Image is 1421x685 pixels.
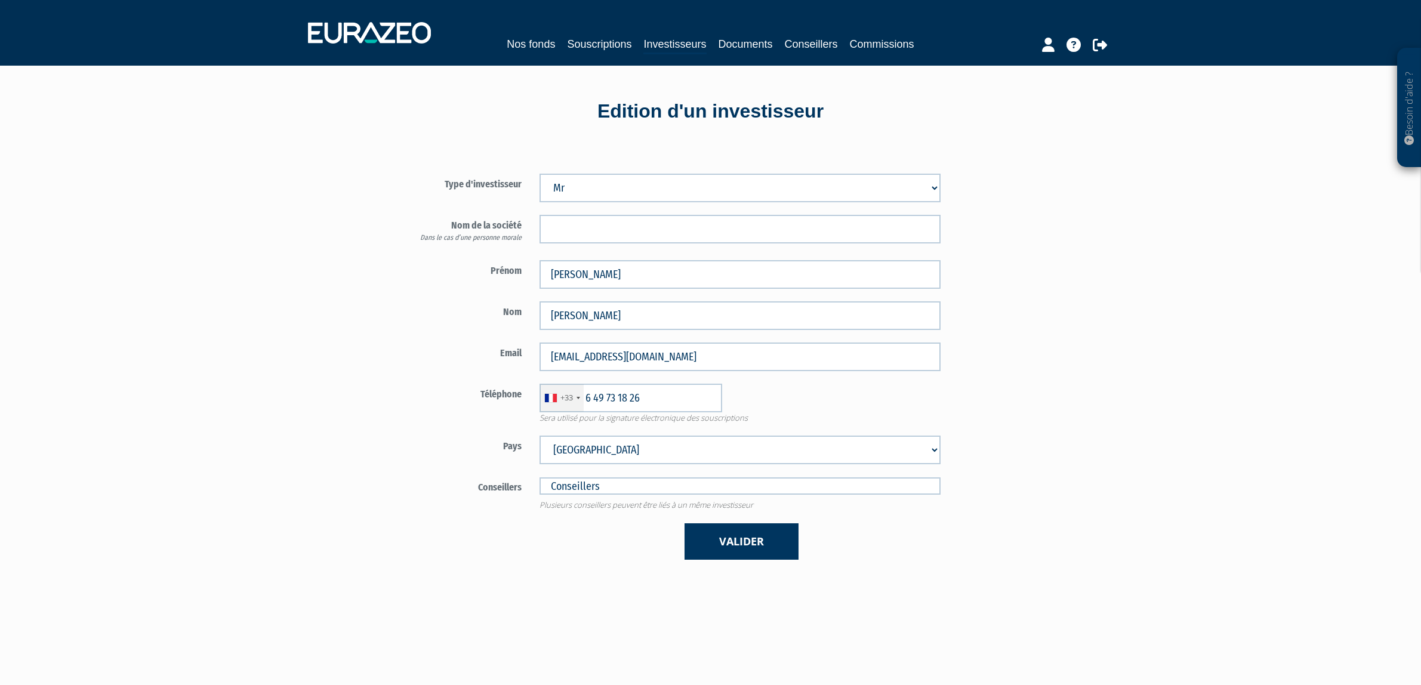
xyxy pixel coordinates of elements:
[643,36,706,54] a: Investisseurs
[392,384,531,402] label: Téléphone
[392,174,531,192] label: Type d'investisseur
[392,342,531,360] label: Email
[392,301,531,319] label: Nom
[308,22,431,44] img: 1732889491-logotype_eurazeo_blanc_rvb.png
[392,436,531,453] label: Pays
[371,98,1051,125] div: Edition d'un investisseur
[540,384,584,412] div: France: +33
[507,36,555,53] a: Nos fonds
[540,384,722,412] input: 6 12 34 56 78
[392,215,531,243] label: Nom de la société
[392,260,531,278] label: Prénom
[1402,54,1416,162] p: Besoin d'aide ?
[560,392,573,403] div: +33
[719,36,773,53] a: Documents
[685,523,799,560] button: Valider
[567,36,631,53] a: Souscriptions
[531,499,950,511] span: Plusieurs conseillers peuvent être liés à un même investisseur
[400,233,522,243] div: Dans le cas d’une personne morale
[392,477,531,495] label: Conseillers
[850,36,914,53] a: Commissions
[531,412,950,424] span: Sera utilisé pour la signature électronique des souscriptions
[785,36,838,53] a: Conseillers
